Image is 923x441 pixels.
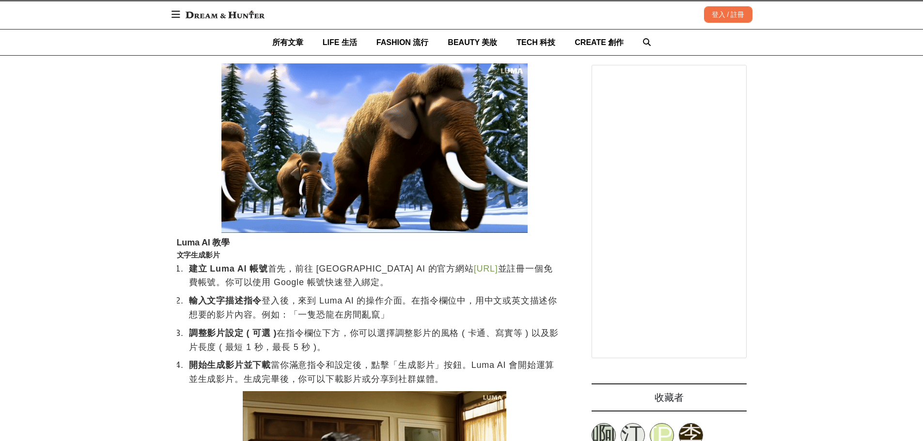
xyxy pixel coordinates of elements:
li: 在指令欄位下方，你可以選擇調整影片的風格 ( 卡通、寫實等 ) 以及影片長度 ( 最短 1 秒，最長 5 秒 )。 [187,326,559,354]
span: BEAUTY 美妝 [448,38,497,46]
span: LIFE 生活 [323,38,357,46]
a: 所有文章 [272,30,303,55]
a: LIFE 生活 [323,30,357,55]
span: 所有文章 [272,38,303,46]
li: 當你滿意指令和設定後，點擊「生成影片」按鈕。Luma AI 會開始運算並生成影片。生成完畢後，你可以下載影片或分享到社群媒體。 [187,358,559,386]
li: 首先，前往 [GEOGRAPHIC_DATA] AI 的官方網站 並註冊一個免費帳號。你可以使用 Google 帳號快速登入綁定。 [187,262,559,290]
a: CREATE 創作 [575,30,624,55]
a: BEAUTY 美妝 [448,30,497,55]
img: Luma AI 免費生成逼真影片，快速使用中文指令或圖片創造短片 [221,63,528,233]
h4: 文字生成影片 [177,251,572,259]
li: 登入後，來到 Luma AI 的操作介面。在指令欄位中，用中文或英文描述你想要的影片內容。例如：「一隻恐龍在房間亂竄」 [187,294,559,322]
div: 登入 / 註冊 [704,6,752,23]
strong: 調整影片設定 ( 可選 ) [189,328,277,338]
h3: Luma AI 教學 [177,238,572,248]
a: TECH 科技 [516,30,555,55]
span: 收藏者 [655,392,684,403]
span: TECH 科技 [516,38,555,46]
span: FASHION 流行 [376,38,429,46]
span: CREATE 創作 [575,38,624,46]
a: [URL] [474,264,498,274]
strong: 建立 Luma AI 帳號 [189,264,268,274]
strong: 輸入文字描述指令 [189,296,262,305]
strong: 開始生成影片並下載 [189,360,271,370]
img: Dream & Hunter [181,6,269,23]
a: FASHION 流行 [376,30,429,55]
